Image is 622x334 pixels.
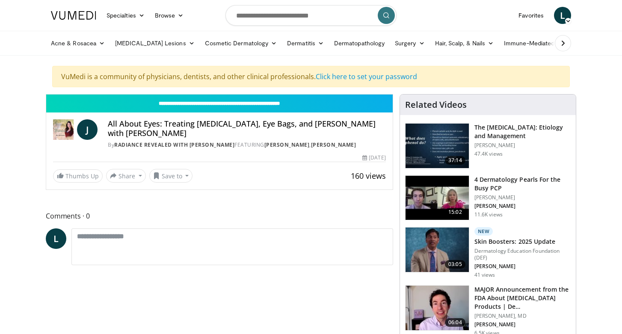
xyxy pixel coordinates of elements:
p: New [474,227,493,236]
p: 41 views [474,272,495,278]
a: [MEDICAL_DATA] Lesions [110,35,200,52]
p: Dermatology Education Foundation (DEF) [474,248,571,261]
a: J [77,119,98,140]
input: Search topics, interventions [225,5,397,26]
a: Browse [150,7,189,24]
p: 47.4K views [474,151,503,157]
h4: All About Eyes: Treating [MEDICAL_DATA], Eye Bags, and [PERSON_NAME] with [PERSON_NAME] [108,119,386,138]
div: [DATE] [362,154,385,162]
img: Radiance Revealed with Dr. Jen Haley [53,119,74,140]
p: 11.6K views [474,211,503,218]
button: Share [106,169,146,183]
a: Cosmetic Dermatology [200,35,282,52]
span: 15:02 [445,208,465,216]
h3: Skin Boosters: 2025 Update [474,237,571,246]
p: [PERSON_NAME] [474,142,571,149]
h3: The [MEDICAL_DATA]: Etiology and Management [474,123,571,140]
a: 03:05 New Skin Boosters: 2025 Update Dermatology Education Foundation (DEF) [PERSON_NAME] 41 views [405,227,571,278]
span: 160 views [351,171,386,181]
p: [PERSON_NAME] [474,263,571,270]
a: L [46,228,66,249]
h3: MAJOR Announcement from the FDA About [MEDICAL_DATA] Products | De… [474,285,571,311]
img: 5d8405b0-0c3f-45ed-8b2f-ed15b0244802.150x105_q85_crop-smart_upscale.jpg [406,228,469,272]
div: VuMedi is a community of physicians, dentists, and other clinical professionals. [52,66,570,87]
a: [PERSON_NAME] [264,141,310,148]
a: Thumbs Up [53,169,103,183]
img: b8d0b268-5ea7-42fe-a1b9-7495ab263df8.150x105_q85_crop-smart_upscale.jpg [406,286,469,330]
a: Favorites [513,7,549,24]
span: 03:05 [445,260,465,269]
a: Surgery [390,35,430,52]
img: 04c704bc-886d-4395-b463-610399d2ca6d.150x105_q85_crop-smart_upscale.jpg [406,176,469,220]
a: 15:02 4 Dermatology Pearls For the Busy PCP [PERSON_NAME] [PERSON_NAME] 11.6K views [405,175,571,221]
a: Dermatopathology [329,35,390,52]
span: 37:14 [445,156,465,165]
span: 06:04 [445,318,465,327]
p: [PERSON_NAME] [474,321,571,328]
a: Hair, Scalp, & Nails [430,35,499,52]
h4: Related Videos [405,100,467,110]
a: Click here to set your password [316,72,417,81]
div: By FEATURING , [108,141,386,149]
span: Comments 0 [46,210,393,222]
a: 37:14 The [MEDICAL_DATA]: Etiology and Management [PERSON_NAME] 47.4K views [405,123,571,168]
a: Specialties [101,7,150,24]
a: Acne & Rosacea [46,35,110,52]
button: Save to [149,169,193,183]
h3: 4 Dermatology Pearls For the Busy PCP [474,175,571,192]
img: c5af237d-e68a-4dd3-8521-77b3daf9ece4.150x105_q85_crop-smart_upscale.jpg [406,124,469,168]
img: VuMedi Logo [51,11,96,20]
a: L [554,7,571,24]
a: Radiance Revealed with [PERSON_NAME] [114,141,234,148]
a: [PERSON_NAME] [311,141,356,148]
a: Immune-Mediated [499,35,568,52]
a: Dermatitis [282,35,329,52]
p: [PERSON_NAME] [474,203,571,210]
p: [PERSON_NAME] [474,194,571,201]
p: [PERSON_NAME], MD [474,313,571,319]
